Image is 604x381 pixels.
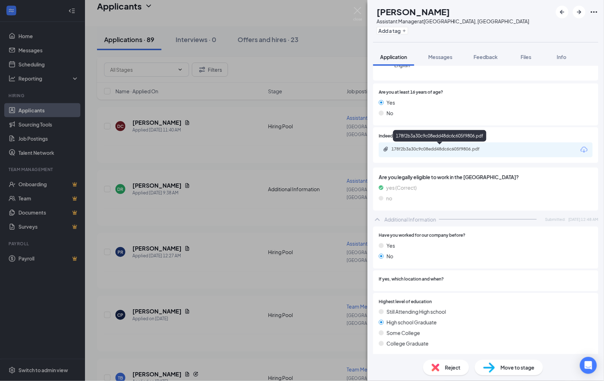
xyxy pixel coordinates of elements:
span: Yes [387,99,395,106]
span: Feedback [474,54,498,60]
span: Some College [387,329,420,337]
span: Info [557,54,566,60]
span: Reject [445,364,461,371]
span: Are you at least 16 years of age? [379,89,443,96]
span: Files [521,54,531,60]
svg: ArrowLeftNew [558,8,566,16]
span: Application [380,54,407,60]
svg: Download [580,146,588,154]
span: No [387,252,393,260]
span: English [394,62,438,69]
span: Highest level of education [379,299,432,305]
span: [DATE] 12:48 AM [569,216,598,222]
svg: ChevronUp [373,215,382,224]
span: Move to stage [501,364,535,371]
span: yes (Correct) [386,184,417,192]
span: no [386,194,392,202]
button: PlusAdd a tag [377,27,408,34]
span: Have you worked for our company before? [379,232,466,239]
button: ArrowLeftNew [556,6,569,18]
svg: Ellipses [590,8,598,16]
span: Are you legally eligible to work in the [GEOGRAPHIC_DATA]? [379,173,593,181]
span: No [387,109,393,117]
div: Assistant Manager at [GEOGRAPHIC_DATA], [GEOGRAPHIC_DATA] [377,18,529,25]
div: 178f2b3a30c9c08edd48dc6c605f9806.pdf [393,130,486,142]
div: 178f2b3a30c9c08edd48dc6c605f9806.pdf [392,146,491,152]
span: College Graduate [387,340,429,347]
button: ArrowRight [573,6,586,18]
div: Additional Information [384,216,436,223]
span: High school Graduate [387,318,437,326]
svg: ArrowRight [575,8,583,16]
span: Messages [428,54,452,60]
div: Open Intercom Messenger [580,357,597,374]
a: Paperclip178f2b3a30c9c08edd48dc6c605f9806.pdf [383,146,498,153]
span: Yes [387,242,395,250]
span: Submitted: [545,216,566,222]
span: If yes, which location and when? [379,276,444,283]
svg: Plus [402,29,406,33]
span: Indeed Resume [379,133,410,140]
span: Still Attending High school [387,308,446,316]
svg: Paperclip [383,146,389,152]
h1: [PERSON_NAME] [377,6,450,18]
